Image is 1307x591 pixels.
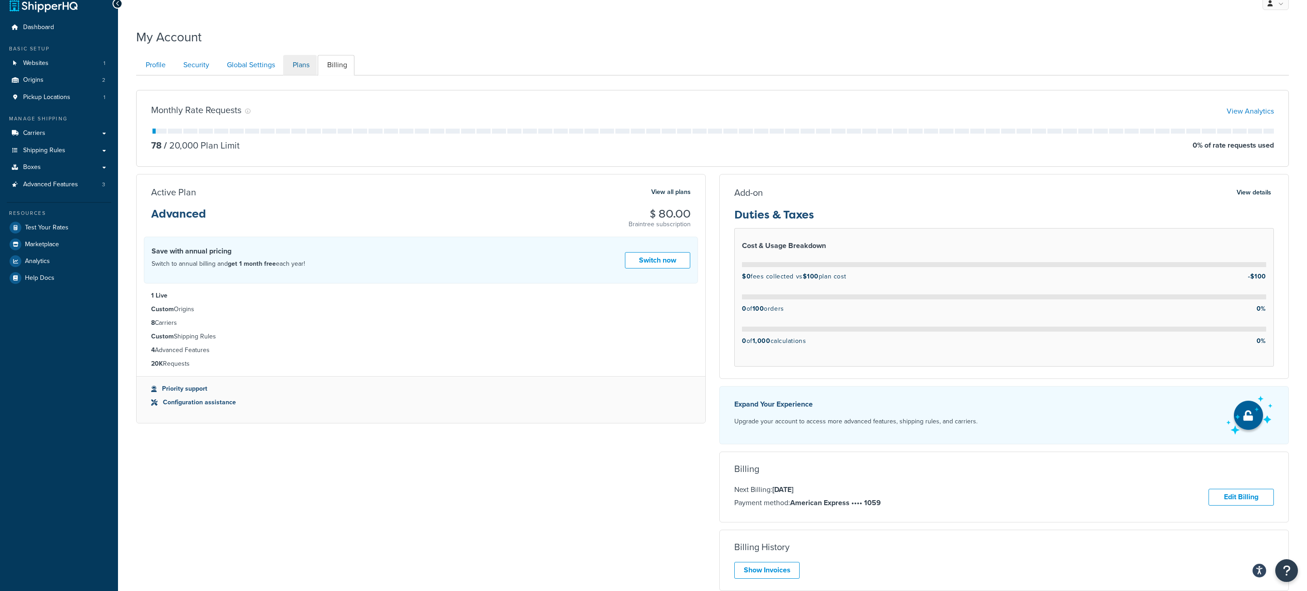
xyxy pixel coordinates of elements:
[1275,559,1298,582] button: Open Resource Center
[734,497,881,509] p: Payment method:
[162,139,240,152] p: 20,000 Plan Limit
[7,55,111,72] li: Websites
[103,94,105,101] span: 1
[752,304,764,313] strong: 100
[151,304,174,314] strong: Custom
[151,384,691,394] li: Priority support
[734,398,978,411] p: Expand Your Experience
[23,94,70,101] span: Pickup Locations
[152,246,305,257] h4: Save with annual pricing
[742,303,784,319] p: of orders
[629,220,691,229] p: Braintree subscription
[734,542,790,552] h3: Billing History
[7,115,111,123] div: Manage Shipping
[734,209,1274,228] h3: Duties & Taxes
[283,55,317,75] a: Plans
[7,209,111,217] div: Resources
[7,45,111,53] div: Basic Setup
[25,224,69,232] span: Test Your Rates
[102,76,105,84] span: 2
[23,147,65,154] span: Shipping Rules
[136,55,173,75] a: Profile
[1257,304,1266,313] strong: 0%
[1234,186,1274,199] button: View details
[151,139,162,152] p: 78
[734,484,881,496] p: Next Billing:
[151,318,155,328] strong: 8
[7,55,111,72] a: Websites 1
[7,176,111,193] a: Advanced Features 3
[7,236,111,253] a: Marketplace
[651,186,691,198] a: View all plans
[1257,336,1266,346] strong: 0%
[7,125,111,142] a: Carriers
[151,397,691,407] li: Configuration assistance
[7,19,111,36] a: Dashboard
[734,562,800,579] a: Show Invoices
[1248,272,1266,281] strong: -$100
[742,335,806,347] p: of calculations
[23,164,41,171] span: Boxes
[151,359,163,368] strong: 20K
[23,181,78,189] span: Advanced Features
[7,72,111,89] li: Origins
[7,89,111,106] li: Pickup Locations
[7,89,111,106] a: Pickup Locations 1
[174,55,216,75] a: Security
[151,332,174,341] strong: Custom
[151,304,691,314] li: Origins
[23,76,44,84] span: Origins
[742,240,1266,251] h4: Cost & Usage Breakdown
[7,142,111,159] a: Shipping Rules
[151,332,691,342] li: Shipping Rules
[103,60,105,67] span: 1
[625,252,690,269] a: Switch now
[752,336,771,346] strong: 1,000
[1209,489,1274,506] a: Edit Billing
[164,139,167,152] span: /
[102,181,105,189] span: 3
[742,336,747,346] strong: 0
[136,28,201,46] h1: My Account
[772,484,793,495] strong: [DATE]
[25,241,59,248] span: Marketplace
[318,55,354,75] a: Billing
[719,386,1289,444] a: Expand Your Experience Upgrade your account to access more advanced features, shipping rules, and...
[151,208,206,227] h3: Advanced
[25,258,50,265] span: Analytics
[742,271,846,283] p: fees collected vs plan cost
[151,291,167,300] strong: 1 Live
[228,259,276,268] strong: get 1 month free
[217,55,282,75] a: Global Settings
[742,304,747,313] strong: 0
[7,253,111,269] a: Analytics
[734,464,759,474] h3: Billing
[7,270,111,286] a: Help Docs
[7,72,111,89] a: Origins 2
[151,187,196,197] h3: Active Plan
[803,272,819,281] strong: $100
[23,24,54,31] span: Dashboard
[7,176,111,193] li: Advanced Features
[151,345,155,355] strong: 4
[1227,106,1274,116] a: View Analytics
[742,272,751,281] strong: $0
[7,219,111,236] li: Test Your Rates
[23,60,49,67] span: Websites
[629,208,691,220] h3: $ 80.00
[151,345,691,355] li: Advanced Features
[151,105,241,115] h3: Monthly Rate Requests
[734,188,763,198] h3: Add-on
[790,497,881,508] strong: American Express •••• 1059
[23,129,45,137] span: Carriers
[151,318,691,328] li: Carriers
[7,159,111,176] a: Boxes
[734,415,978,428] p: Upgrade your account to access more advanced features, shipping rules, and carriers.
